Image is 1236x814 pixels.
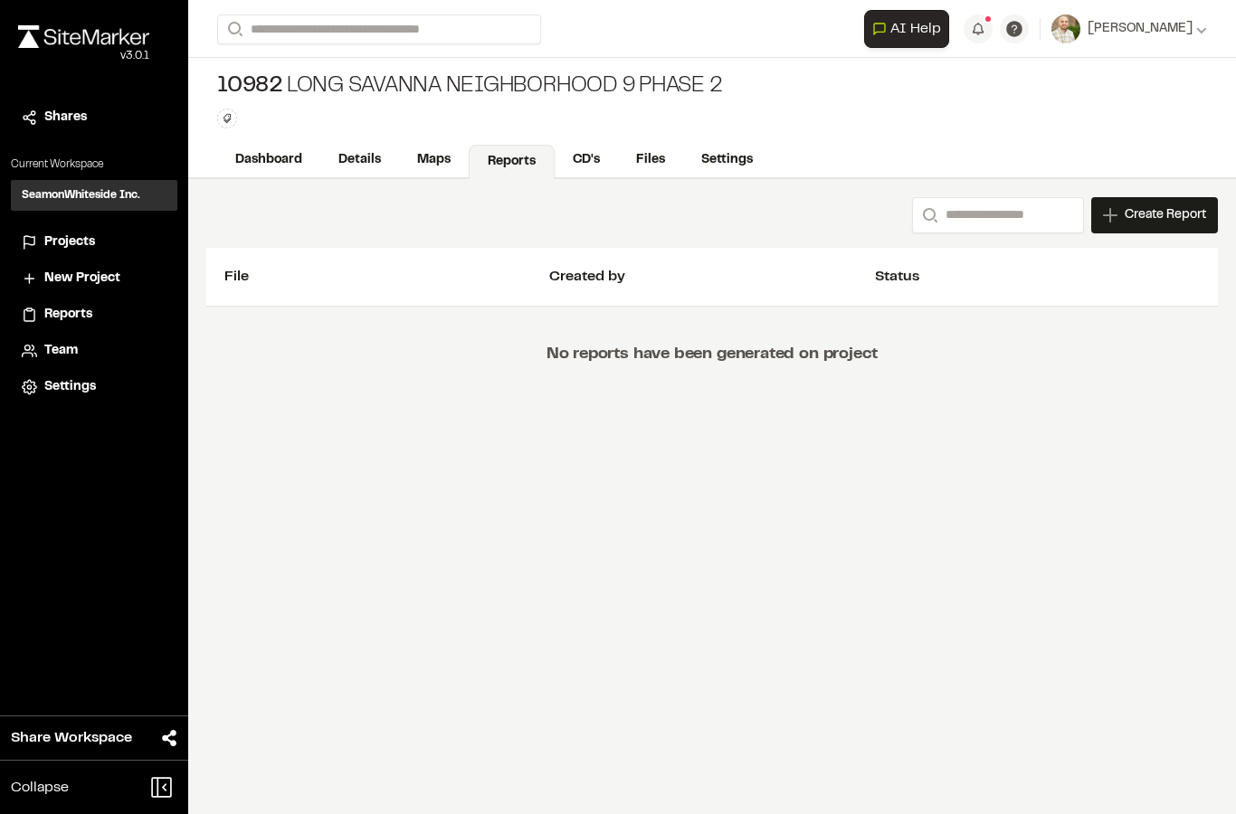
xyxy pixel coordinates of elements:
[44,269,120,289] span: New Project
[549,266,874,288] div: Created by
[864,10,956,48] div: Open AI Assistant
[1125,205,1206,225] span: Create Report
[22,305,166,325] a: Reports
[217,14,250,44] button: Search
[547,307,879,403] p: No reports have been generated on project
[217,72,283,101] span: 10982
[217,143,320,177] a: Dashboard
[44,341,78,361] span: Team
[890,18,941,40] span: AI Help
[469,145,555,179] a: Reports
[22,377,166,397] a: Settings
[1051,14,1080,43] img: User
[864,10,949,48] button: Open AI Assistant
[44,232,95,252] span: Projects
[18,48,149,64] div: Oh geez...please don't...
[875,266,1200,288] div: Status
[555,143,618,177] a: CD's
[224,266,549,288] div: File
[1051,14,1207,43] button: [PERSON_NAME]
[11,727,132,749] span: Share Workspace
[44,377,96,397] span: Settings
[22,232,166,252] a: Projects
[1088,19,1193,39] span: [PERSON_NAME]
[11,777,69,799] span: Collapse
[217,72,722,101] div: Long Savanna Neighborhood 9 Phase 2
[618,143,683,177] a: Files
[22,269,166,289] a: New Project
[683,143,771,177] a: Settings
[912,197,945,233] button: Search
[399,143,469,177] a: Maps
[44,108,87,128] span: Shares
[217,109,237,128] button: Edit Tags
[44,305,92,325] span: Reports
[18,25,149,48] img: rebrand.png
[320,143,399,177] a: Details
[22,108,166,128] a: Shares
[11,156,177,173] p: Current Workspace
[22,187,140,203] h3: SeamonWhiteside Inc.
[22,341,166,361] a: Team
